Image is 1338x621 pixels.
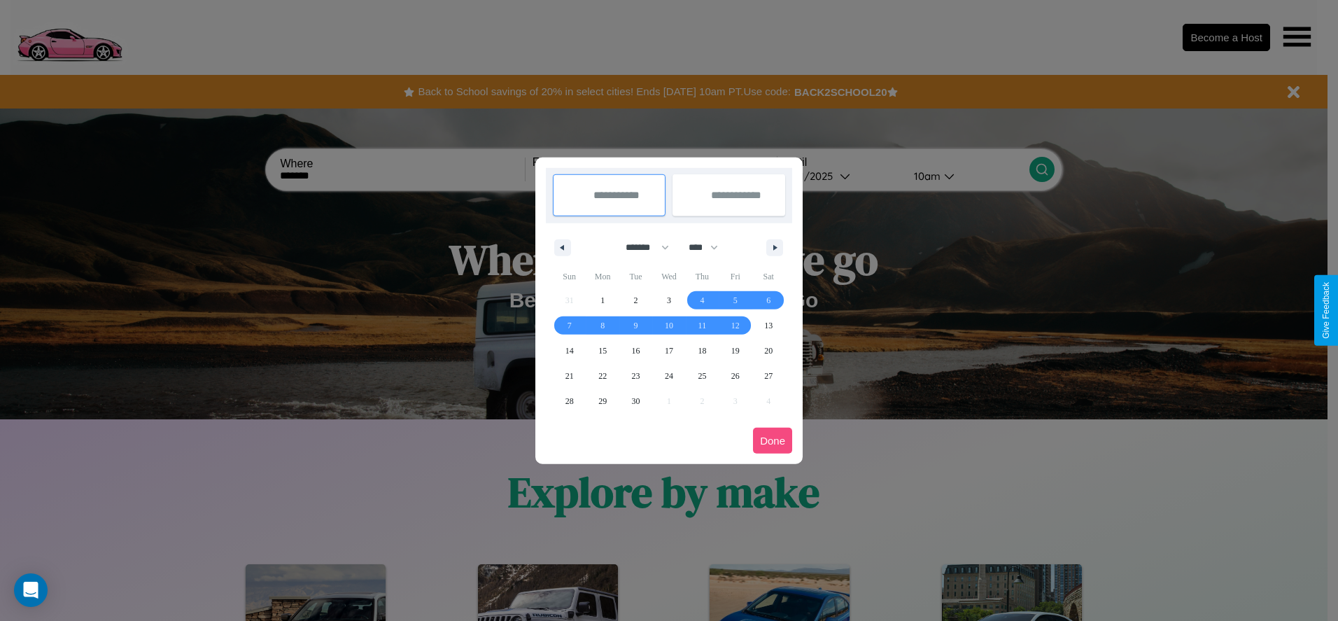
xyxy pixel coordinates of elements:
div: Give Feedback [1321,282,1331,339]
span: 7 [568,313,572,338]
span: Mon [586,265,619,288]
button: 11 [686,313,719,338]
span: Sat [752,265,785,288]
span: 22 [598,363,607,389]
span: Fri [719,265,752,288]
span: 10 [665,313,673,338]
span: 18 [698,338,706,363]
button: 10 [652,313,685,338]
span: 15 [598,338,607,363]
span: Tue [619,265,652,288]
button: 25 [686,363,719,389]
button: 16 [619,338,652,363]
button: 2 [619,288,652,313]
button: 19 [719,338,752,363]
span: 14 [565,338,574,363]
span: 8 [600,313,605,338]
button: 20 [752,338,785,363]
span: 1 [600,288,605,313]
button: 7 [553,313,586,338]
button: 9 [619,313,652,338]
span: 13 [764,313,773,338]
span: 26 [731,363,740,389]
span: 21 [565,363,574,389]
button: 17 [652,338,685,363]
span: 24 [665,363,673,389]
span: 23 [632,363,640,389]
button: 3 [652,288,685,313]
button: 12 [719,313,752,338]
button: 23 [619,363,652,389]
button: 6 [752,288,785,313]
span: 5 [733,288,738,313]
button: 26 [719,363,752,389]
div: Open Intercom Messenger [14,573,48,607]
span: 17 [665,338,673,363]
button: 21 [553,363,586,389]
button: 14 [553,338,586,363]
span: Sun [553,265,586,288]
button: 24 [652,363,685,389]
button: Done [753,428,792,454]
span: 19 [731,338,740,363]
span: 6 [766,288,770,313]
span: 25 [698,363,706,389]
button: 30 [619,389,652,414]
span: 3 [667,288,671,313]
button: 1 [586,288,619,313]
span: Thu [686,265,719,288]
button: 28 [553,389,586,414]
span: 30 [632,389,640,414]
button: 15 [586,338,619,363]
span: 2 [634,288,638,313]
button: 8 [586,313,619,338]
span: 11 [698,313,707,338]
span: 20 [764,338,773,363]
button: 13 [752,313,785,338]
button: 5 [719,288,752,313]
button: 18 [686,338,719,363]
span: 16 [632,338,640,363]
button: 22 [586,363,619,389]
button: 29 [586,389,619,414]
span: Wed [652,265,685,288]
span: 27 [764,363,773,389]
button: 27 [752,363,785,389]
span: 28 [565,389,574,414]
span: 9 [634,313,638,338]
span: 12 [731,313,740,338]
button: 4 [686,288,719,313]
span: 29 [598,389,607,414]
span: 4 [700,288,704,313]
